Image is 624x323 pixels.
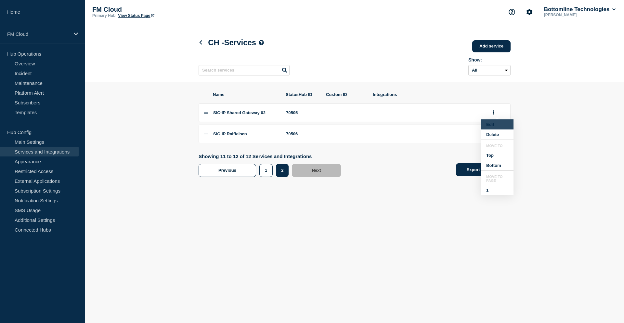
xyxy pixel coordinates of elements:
span: SIC-IP Shared Gateway 02 [213,110,266,115]
button: Bottom [481,160,513,170]
p: FM Cloud [92,6,222,13]
div: Show: [468,57,511,62]
button: Top [481,150,513,160]
button: Edit [481,119,513,129]
input: Search services [199,65,290,75]
button: Delete [481,129,513,140]
button: Next [292,164,341,177]
span: Next [312,168,321,173]
p: Showing 11 to 12 of 12 Services and Integrations [199,154,344,159]
span: Custom ID [326,92,365,97]
h1: CH - Services [199,38,264,47]
button: Account settings [523,5,536,19]
span: Previous [218,168,236,173]
a: View Status Page [118,13,154,18]
p: [PERSON_NAME] [543,13,610,17]
button: 1 [481,185,513,195]
span: StatusHub ID [286,92,318,97]
li: Move to [481,144,513,150]
p: FM Cloud [7,31,70,37]
button: Support [505,5,519,19]
span: Integrations [373,92,482,97]
a: Add service [472,40,511,52]
button: 2 [276,164,289,177]
p: Primary Hub [92,13,115,18]
div: 70506 [286,131,318,136]
li: Move to page [481,175,513,185]
button: Export (All) [456,163,511,176]
span: SIC-IP Raiffeisen [213,131,247,136]
button: Bottomline Technologies [543,6,617,13]
div: 70505 [286,110,318,115]
button: group actions [489,108,498,118]
span: Name [213,92,278,97]
select: Archived [468,65,511,75]
button: 1 [259,164,273,177]
button: Previous [199,164,256,177]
